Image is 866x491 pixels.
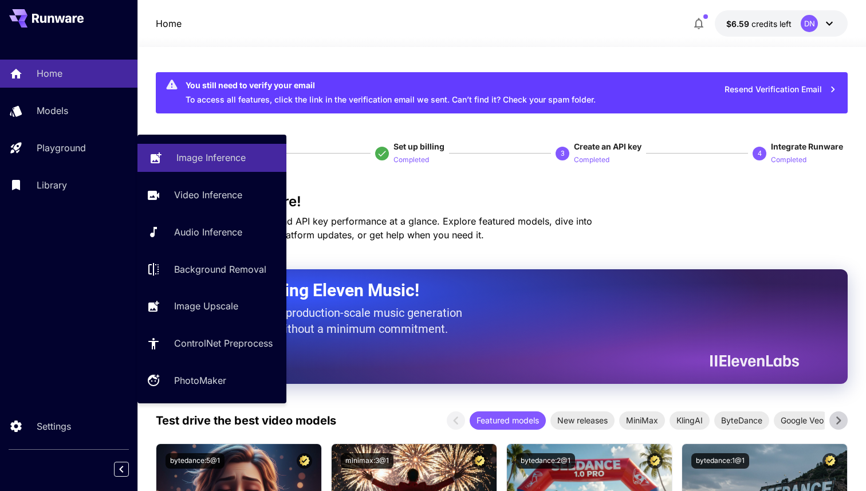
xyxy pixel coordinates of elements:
p: Models [37,104,68,117]
p: Image Inference [176,151,246,164]
span: Integrate Runware [771,142,843,151]
p: Library [37,178,67,192]
p: ControlNet Preprocess [174,336,273,350]
h3: Welcome to Runware! [156,194,848,210]
p: Completed [771,155,806,166]
p: Completed [393,155,429,166]
span: Check out your usage stats and API key performance at a glance. Explore featured models, dive int... [156,215,592,241]
button: $6.587 [715,10,848,37]
div: You still need to verify your email [186,79,596,91]
p: Home [37,66,62,80]
h2: Now Supporting Eleven Music! [184,280,790,301]
p: Background Removal [174,262,266,276]
button: Certified Model – Vetted for best performance and includes a commercial license. [822,453,838,469]
a: PhotoMaker [137,367,286,395]
span: Google Veo [774,414,830,426]
button: Collapse sidebar [114,462,129,477]
div: $6.587 [726,18,792,30]
button: bytedance:1@1 [691,453,749,469]
p: 3 [561,148,565,159]
nav: breadcrumb [156,17,182,30]
p: Test drive the best video models [156,412,336,429]
a: Audio Inference [137,218,286,246]
p: Audio Inference [174,225,242,239]
button: bytedance:5@1 [166,453,225,469]
span: Set up billing [393,142,444,151]
p: Video Inference [174,188,242,202]
div: To access all features, click the link in the verification email we sent. Can’t find it? Check yo... [186,76,596,110]
a: Video Inference [137,181,286,209]
p: 4 [758,148,762,159]
p: Image Upscale [174,299,238,313]
span: Create an API key [574,142,641,151]
span: $6.59 [726,19,751,29]
span: New releases [550,414,615,426]
button: Certified Model – Vetted for best performance and includes a commercial license. [647,453,663,469]
span: credits left [751,19,792,29]
p: The only way to get production-scale music generation from Eleven Labs without a minimum commitment. [184,305,471,337]
p: Completed [574,155,609,166]
div: DN [801,15,818,32]
span: MiniMax [619,414,665,426]
p: Home [156,17,182,30]
a: Image Inference [137,144,286,172]
p: Playground [37,141,86,155]
button: bytedance:2@1 [516,453,575,469]
p: Settings [37,419,71,433]
button: Resend Verification Email [718,78,843,101]
a: Image Upscale [137,292,286,320]
span: Featured models [470,414,546,426]
a: Background Removal [137,255,286,283]
button: Certified Model – Vetted for best performance and includes a commercial license. [472,453,487,469]
p: PhotoMaker [174,374,226,387]
span: ByteDance [714,414,769,426]
span: KlingAI [670,414,710,426]
div: Collapse sidebar [123,459,137,480]
a: ControlNet Preprocess [137,329,286,358]
button: Certified Model – Vetted for best performance and includes a commercial license. [297,453,312,469]
button: minimax:3@1 [341,453,393,469]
